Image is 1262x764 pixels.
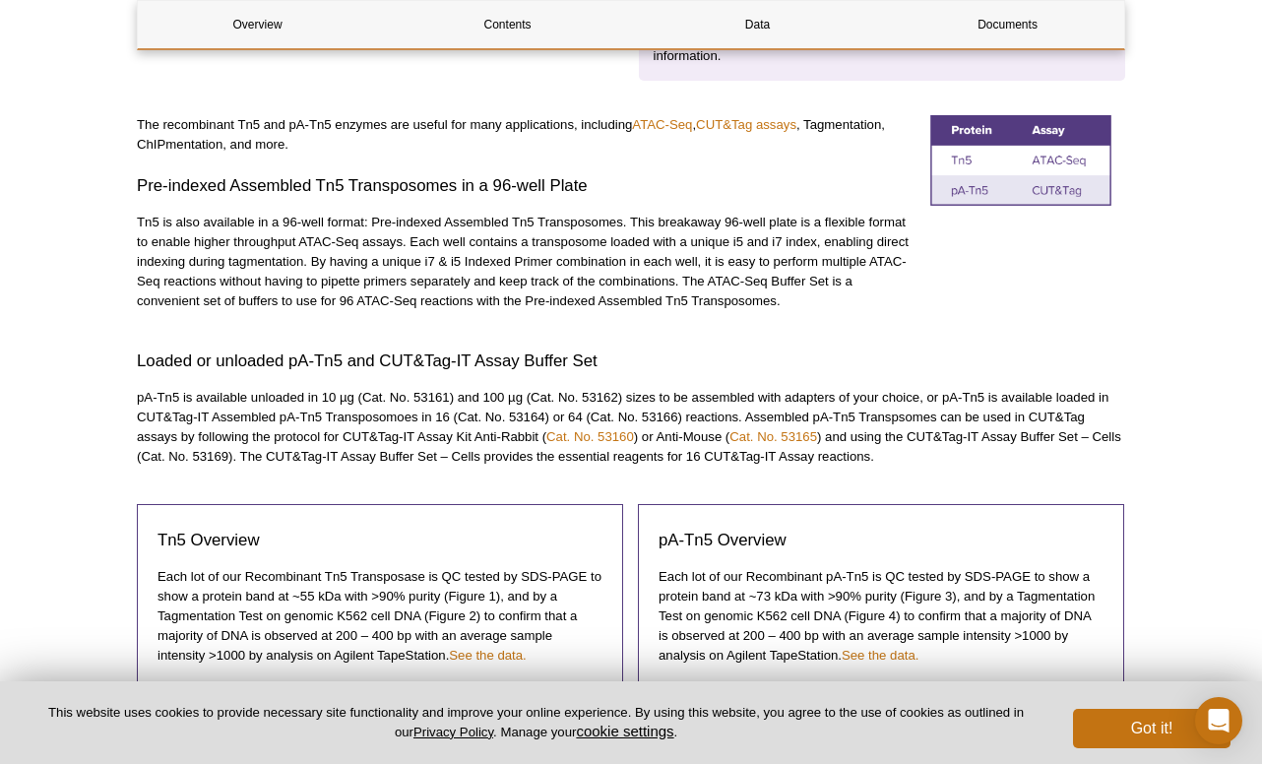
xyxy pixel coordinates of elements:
button: cookie settings [576,723,673,739]
a: Cat. No. 53160 [546,429,634,444]
h3: Pre-indexed Assembled Tn5 Transposomes in a 96-well Plate [137,174,915,198]
h3: Loaded or unloaded pA-Tn5 and CUT&Tag-IT Assay Buffer Set [137,350,1125,373]
button: Got it! [1073,709,1230,748]
h3: pA-Tn5 Overview [659,529,1104,552]
a: See the data. [449,648,526,663]
a: Contents [388,1,627,48]
a: ATAC-Seq [632,117,692,132]
a: Data [638,1,877,48]
a: Documents [888,1,1127,48]
a: Privacy Policy [413,725,493,739]
a: Overview [138,1,377,48]
a: See the data. [842,648,918,663]
p: Each lot of our Recombinant pA-Tn5 is QC tested by SDS-PAGE to show a protein band at ~73 kDa wit... [659,567,1104,666]
p: pA-Tn5 is available unloaded in 10 µg (Cat. No. 53161) and 100 µg (Cat. No. 53162) sizes to be as... [137,388,1125,467]
a: Cat. No. 53165 [729,429,817,444]
p: Each lot of our Recombinant Tn5 Transposase is QC tested by SDS-PAGE to show a protein band at ~5... [158,567,602,666]
div: Open Intercom Messenger [1195,697,1242,744]
a: CUT&Tag assays [696,117,796,132]
h3: Tn5 Overview [158,529,602,552]
p: This website uses cookies to provide necessary site functionality and improve your online experie... [32,704,1041,741]
img: Tn5 and pA-Tn5 comparison table [930,115,1111,206]
p: The recombinant Tn5 and pA-Tn5 enzymes are useful for many applications, including , , Tagmentati... [137,115,915,155]
p: Tn5 is also available in a 96-well format: Pre-indexed Assembled Tn5 Transposomes. This breakaway... [137,213,915,311]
